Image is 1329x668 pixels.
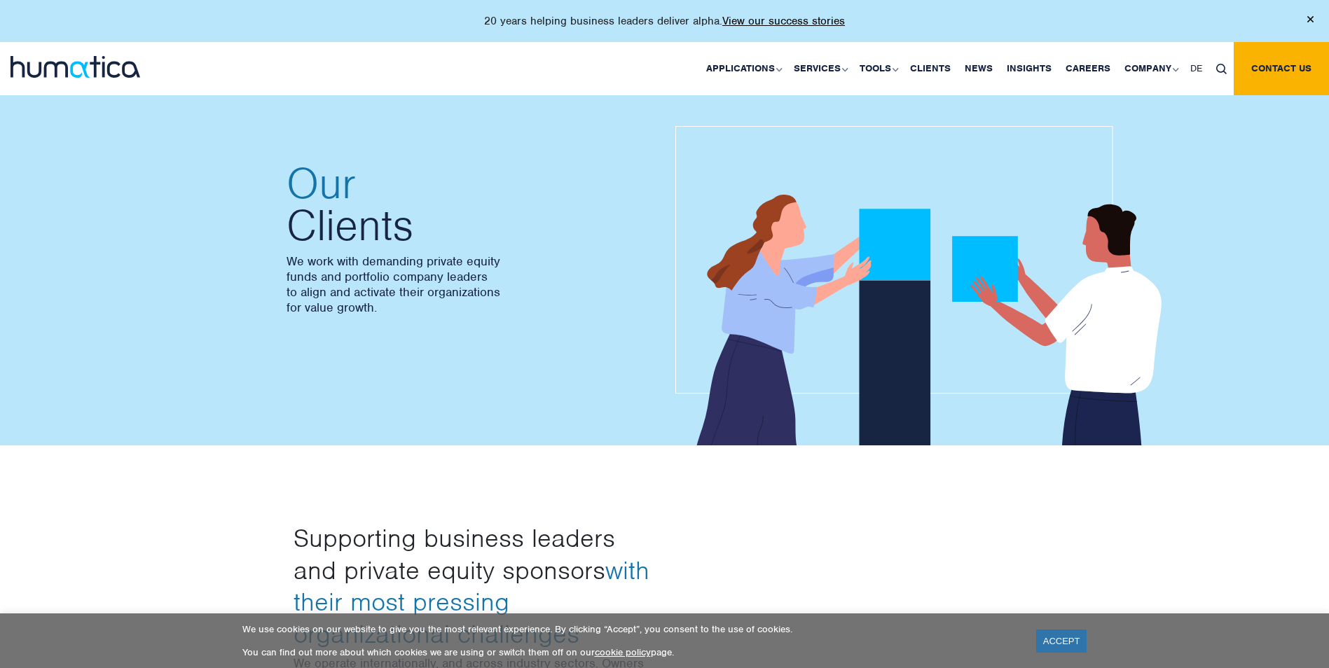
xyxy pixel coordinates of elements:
p: We use cookies on our website to give you the most relevant experience. By clicking “Accept”, you... [242,623,1019,635]
a: Clients [903,42,958,95]
a: Company [1117,42,1183,95]
a: Contact us [1234,42,1329,95]
span: DE [1190,62,1202,74]
span: Our [287,162,651,204]
h3: Supporting business leaders and private equity sponsors [294,522,654,650]
a: View our success stories [722,14,845,28]
a: DE [1183,42,1209,95]
a: Tools [853,42,903,95]
span: with their most pressing organizational challenges [294,554,649,650]
p: 20 years helping business leaders deliver alpha. [484,14,845,28]
a: ACCEPT [1036,629,1087,653]
img: about_banner1 [675,126,1180,448]
img: logo [11,56,140,78]
a: Careers [1059,42,1117,95]
a: Insights [1000,42,1059,95]
a: Services [787,42,853,95]
a: News [958,42,1000,95]
a: Applications [699,42,787,95]
p: We work with demanding private equity funds and portfolio company leaders to align and activate t... [287,253,651,315]
a: cookie policy [595,646,651,658]
p: You can find out more about which cookies we are using or switch them off on our page. [242,646,1019,658]
h2: Clients [287,162,651,246]
img: search_icon [1216,64,1227,74]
